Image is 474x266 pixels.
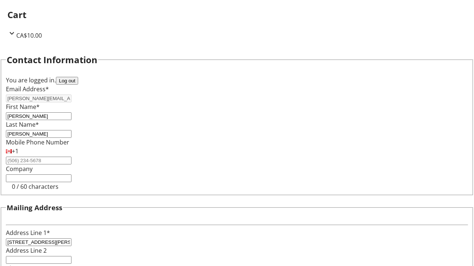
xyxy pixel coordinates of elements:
input: Address [6,238,71,246]
button: Log out [56,77,78,85]
label: Last Name* [6,120,39,129]
label: Email Address* [6,85,49,93]
label: Company [6,165,33,173]
label: Address Line 2 [6,246,47,255]
h2: Cart [7,8,467,21]
label: Address Line 1* [6,229,50,237]
label: Mobile Phone Number [6,138,69,146]
h3: Mailing Address [7,202,62,213]
span: CA$10.00 [16,31,42,40]
label: First Name* [6,103,40,111]
h2: Contact Information [7,53,97,66]
div: You are logged in. [6,76,468,85]
input: (506) 234-5678 [6,157,71,164]
tr-character-limit: 0 / 60 characters [12,183,59,191]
